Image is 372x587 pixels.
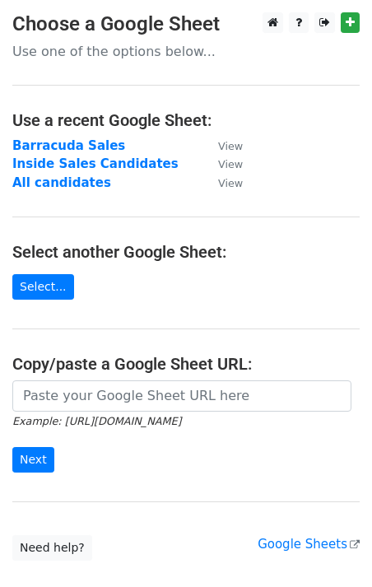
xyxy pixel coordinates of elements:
h4: Use a recent Google Sheet: [12,110,360,130]
input: Paste your Google Sheet URL here [12,380,351,412]
a: View [202,156,243,171]
a: Barracuda Sales [12,138,125,153]
iframe: Chat Widget [290,508,372,587]
h4: Copy/paste a Google Sheet URL: [12,354,360,374]
small: View [218,158,243,170]
input: Next [12,447,54,473]
a: Need help? [12,535,92,561]
a: All candidates [12,175,111,190]
a: Google Sheets [258,537,360,552]
h3: Choose a Google Sheet [12,12,360,36]
h4: Select another Google Sheet: [12,242,360,262]
a: View [202,138,243,153]
a: View [202,175,243,190]
small: View [218,177,243,189]
a: Select... [12,274,74,300]
small: Example: [URL][DOMAIN_NAME] [12,415,181,427]
small: View [218,140,243,152]
a: Inside Sales Candidates [12,156,179,171]
p: Use one of the options below... [12,43,360,60]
